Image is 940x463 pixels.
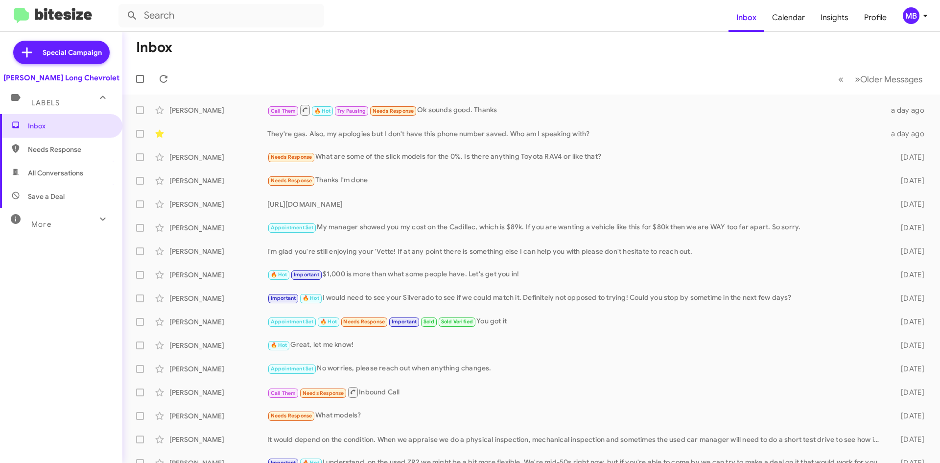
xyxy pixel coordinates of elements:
[392,318,417,325] span: Important
[267,386,885,398] div: Inbound Call
[271,366,314,372] span: Appointment Set
[303,295,319,301] span: 🔥 Hot
[169,341,267,350] div: [PERSON_NAME]
[728,3,764,32] a: Inbox
[169,317,267,327] div: [PERSON_NAME]
[267,151,885,163] div: What are some of the slick models for the 0%. Is there anything Toyota RAV4 or like that?
[320,318,337,325] span: 🔥 Hot
[271,390,296,396] span: Call Them
[271,413,312,419] span: Needs Response
[169,199,267,209] div: [PERSON_NAME]
[885,411,932,421] div: [DATE]
[885,129,932,139] div: a day ago
[267,246,885,256] div: I'm glad you're still enjoying your 'Vette! If at any point there is something else I can help yo...
[838,73,844,85] span: «
[267,199,885,209] div: [URL][DOMAIN_NAME]
[885,435,932,444] div: [DATE]
[903,7,919,24] div: MB
[267,316,885,327] div: You got it
[294,271,319,278] span: Important
[271,154,312,160] span: Needs Response
[271,271,287,278] span: 🔥 Hot
[343,318,385,325] span: Needs Response
[856,3,894,32] a: Profile
[267,222,885,233] div: My manager showed you my cost on the Cadillac, which is $89k. If you are wanting a vehicle like t...
[267,129,885,139] div: They're gas. Also, my apologies but I don't have this phone number saved. Who am I speaking with?
[118,4,324,27] input: Search
[833,69,928,89] nav: Page navigation example
[169,270,267,280] div: [PERSON_NAME]
[169,364,267,374] div: [PERSON_NAME]
[885,199,932,209] div: [DATE]
[267,340,885,351] div: Great, let me know!
[860,74,922,85] span: Older Messages
[169,223,267,233] div: [PERSON_NAME]
[271,224,314,231] span: Appointment Set
[169,411,267,421] div: [PERSON_NAME]
[169,388,267,397] div: [PERSON_NAME]
[13,41,110,64] a: Special Campaign
[31,98,60,107] span: Labels
[271,342,287,348] span: 🔥 Hot
[267,175,885,186] div: Thanks I'm done
[169,176,267,186] div: [PERSON_NAME]
[813,3,856,32] a: Insights
[267,292,885,304] div: I would need to see your Silverado to see if we could match it. Definitely not opposed to trying!...
[169,246,267,256] div: [PERSON_NAME]
[271,318,314,325] span: Appointment Set
[43,48,102,57] span: Special Campaign
[169,105,267,115] div: [PERSON_NAME]
[169,435,267,444] div: [PERSON_NAME]
[855,73,860,85] span: »
[423,318,435,325] span: Sold
[28,121,111,131] span: Inbox
[271,108,296,114] span: Call Them
[267,363,885,374] div: No worries, please reach out when anything changes.
[303,390,344,396] span: Needs Response
[28,192,65,201] span: Save a Deal
[885,341,932,350] div: [DATE]
[28,168,83,178] span: All Conversations
[31,220,51,229] span: More
[894,7,929,24] button: MB
[271,177,312,184] span: Needs Response
[271,295,296,301] span: Important
[337,108,366,114] span: Try Pausing
[849,69,928,89] button: Next
[373,108,414,114] span: Needs Response
[885,364,932,374] div: [DATE]
[441,318,473,325] span: Sold Verified
[136,40,172,55] h1: Inbox
[885,293,932,303] div: [DATE]
[832,69,849,89] button: Previous
[885,105,932,115] div: a day ago
[314,108,331,114] span: 🔥 Hot
[267,104,885,116] div: Ok sounds good. Thanks
[3,73,119,83] div: [PERSON_NAME] Long Chevrolet
[885,270,932,280] div: [DATE]
[267,269,885,280] div: $1,000 is more than what some people have. Let's get you in!
[885,223,932,233] div: [DATE]
[885,317,932,327] div: [DATE]
[885,176,932,186] div: [DATE]
[267,435,885,444] div: It would depend on the condition. When we appraise we do a physical inspection, mechanical inspec...
[169,152,267,162] div: [PERSON_NAME]
[764,3,813,32] a: Calendar
[28,145,111,154] span: Needs Response
[885,152,932,162] div: [DATE]
[267,410,885,421] div: What models?
[885,388,932,397] div: [DATE]
[169,293,267,303] div: [PERSON_NAME]
[885,246,932,256] div: [DATE]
